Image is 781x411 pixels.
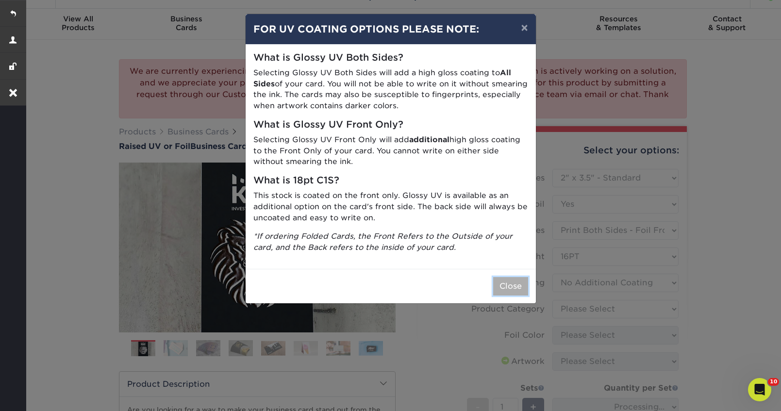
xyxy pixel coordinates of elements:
[253,67,528,112] p: Selecting Glossy UV Both Sides will add a high gloss coating to of your card. You will not be abl...
[253,175,528,186] h5: What is 18pt C1S?
[768,378,779,386] span: 10
[253,52,528,64] h5: What is Glossy UV Both Sides?
[493,277,528,296] button: Close
[253,134,528,167] p: Selecting Glossy UV Front Only will add high gloss coating to the Front Only of your card. You ca...
[513,14,535,41] button: ×
[253,119,528,131] h5: What is Glossy UV Front Only?
[253,190,528,223] p: This stock is coated on the front only. Glossy UV is available as an additional option on the car...
[253,22,528,36] h4: FOR UV COATING OPTIONS PLEASE NOTE:
[409,135,449,144] strong: additional
[253,231,513,252] i: *If ordering Folded Cards, the Front Refers to the Outside of your card, and the Back refers to t...
[748,378,771,401] iframe: Intercom live chat
[253,68,511,88] strong: All Sides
